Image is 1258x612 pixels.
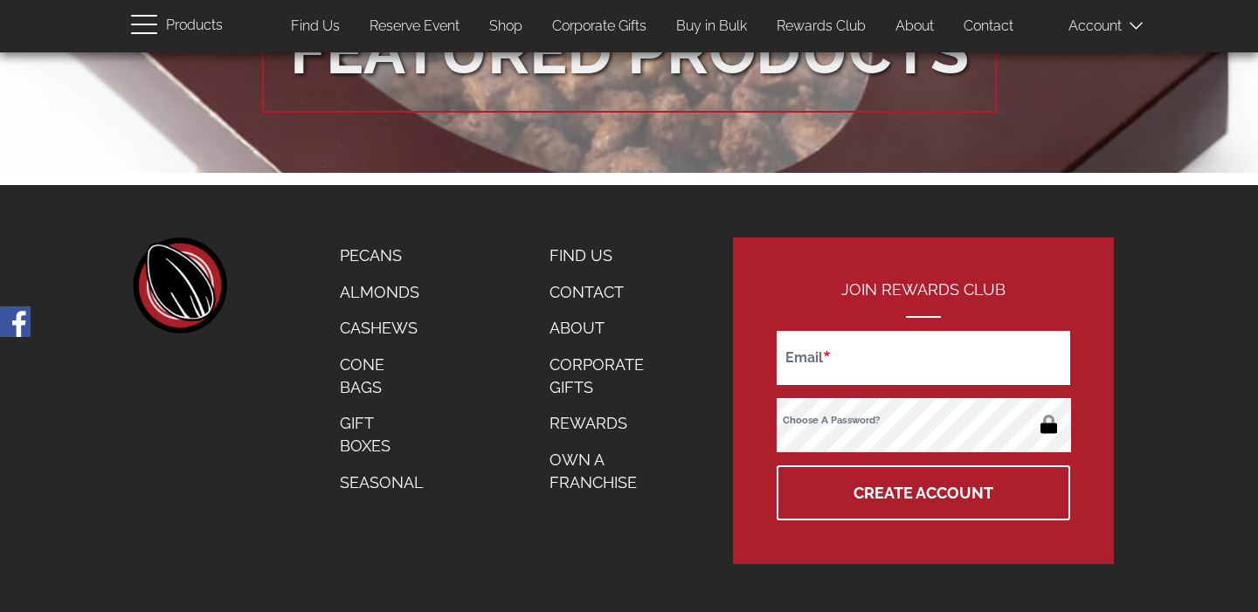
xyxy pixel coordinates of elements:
span: Products [166,13,223,38]
a: Shop [476,10,536,44]
a: About [882,10,947,44]
a: Gift Boxes [327,405,437,464]
a: Corporate Gifts [539,10,660,44]
a: Cone Bags [327,347,437,405]
a: home [131,237,227,334]
h2: Join Rewards Club [777,281,1070,318]
a: Find Us [278,10,353,44]
a: Rewards [536,405,677,442]
a: Contact [536,274,677,311]
a: Own a Franchise [536,442,677,500]
a: Reserve Event [356,10,473,44]
input: Email [777,331,1070,385]
a: Contact [950,10,1026,44]
button: Create Account [777,465,1070,520]
a: Find Us [536,237,677,274]
a: Corporate Gifts [536,347,677,405]
a: Buy in Bulk [663,10,760,44]
a: Rewards Club [764,10,879,44]
a: Pecans [327,237,437,274]
a: Seasonal [327,464,437,501]
a: Cashews [327,310,437,347]
a: Almonds [327,274,437,311]
a: About [536,310,677,347]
